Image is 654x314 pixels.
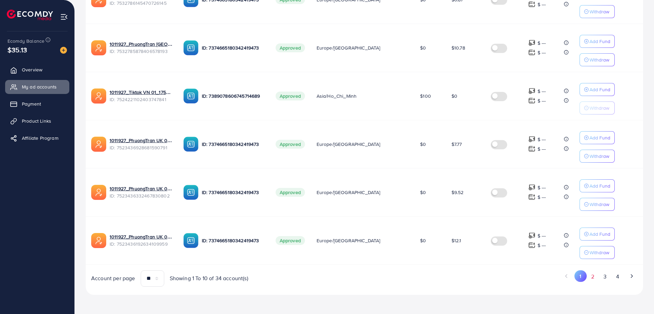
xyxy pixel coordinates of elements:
div: <span class='underline'>1011927_PhuongTran UK 06_1751686684359</span></br>7523436332467830802 [110,185,172,199]
span: Approved [276,188,305,197]
span: $0 [451,93,457,99]
img: top-up amount [528,136,535,143]
span: Showing 1 To 10 of 34 account(s) [170,274,248,282]
a: Product Links [5,114,69,128]
img: ic-ba-acc.ded83a64.svg [183,137,198,152]
span: Account per page [91,274,135,282]
p: $ --- [538,183,546,192]
img: ic-ads-acc.e4c84228.svg [91,88,106,104]
iframe: Chat [625,283,649,309]
a: My ad accounts [5,80,69,94]
p: Withdraw [589,8,609,16]
span: Affiliate Program [22,135,58,141]
p: $ --- [538,97,546,105]
span: Overview [22,66,42,73]
a: 1011927_PhuongTran UK 06_1751686684359 [110,185,172,192]
button: Withdraw [580,198,615,211]
button: Go to page 1 [574,270,586,282]
p: $ --- [538,87,546,95]
span: Europe/[GEOGRAPHIC_DATA] [317,44,380,51]
button: Add Fund [580,131,615,144]
img: ic-ba-acc.ded83a64.svg [183,40,198,55]
button: Withdraw [580,53,615,66]
img: top-up amount [528,49,535,56]
span: ID: 7532785878406578193 [110,48,172,55]
img: ic-ba-acc.ded83a64.svg [183,185,198,200]
img: top-up amount [528,39,535,46]
button: Add Fund [580,179,615,192]
span: $9.52 [451,189,464,196]
span: Europe/[GEOGRAPHIC_DATA] [317,141,380,148]
img: ic-ads-acc.e4c84228.svg [91,137,106,152]
p: $ --- [538,39,546,47]
img: logo [7,10,53,20]
button: Withdraw [580,150,615,163]
span: ID: 7523436332467830802 [110,192,172,199]
img: ic-ba-acc.ded83a64.svg [183,88,198,104]
p: $ --- [538,49,546,57]
span: Approved [276,92,305,100]
p: ID: 7374665180342419473 [202,236,265,245]
span: Payment [22,100,41,107]
img: top-up amount [528,97,535,104]
button: Withdraw [580,246,615,259]
span: $0 [420,189,426,196]
p: $ --- [538,241,546,249]
button: Go to page 2 [587,270,599,283]
img: ic-ads-acc.e4c84228.svg [91,40,106,55]
p: Add Fund [589,85,610,94]
div: <span class='underline'>1011927_Tiktok VN 01_1751869264216</span></br>7524221102403747841 [110,89,172,103]
span: $10.78 [451,44,465,51]
span: $0 [420,44,426,51]
p: Withdraw [589,56,609,64]
p: $ --- [538,232,546,240]
p: Withdraw [589,200,609,208]
div: <span class='underline'>1011927_PhuongTran UK 05_1751686636031</span></br>7523436192634109959 [110,233,172,247]
span: Asia/Ho_Chi_Minh [317,93,357,99]
span: My ad accounts [22,83,57,90]
p: Add Fund [589,37,610,45]
p: Add Fund [589,230,610,238]
img: menu [60,13,68,21]
span: Approved [276,43,305,52]
span: Approved [276,140,305,149]
p: $ --- [538,145,546,153]
p: Withdraw [589,248,609,257]
span: Europe/[GEOGRAPHIC_DATA] [317,237,380,244]
img: top-up amount [528,1,535,8]
img: image [60,47,67,54]
div: <span class='underline'>1011927_PhuongTran UK 08_1753863400059</span></br>7532785878406578193 [110,41,172,55]
span: $100 [420,93,431,99]
p: $ --- [538,0,546,9]
p: Add Fund [589,134,610,142]
span: Product Links [22,118,51,124]
button: Go to page 3 [599,270,611,283]
a: Affiliate Program [5,131,69,145]
button: Withdraw [580,5,615,18]
span: ID: 7524221102403747841 [110,96,172,103]
span: $7.77 [451,141,462,148]
img: ic-ads-acc.e4c84228.svg [91,233,106,248]
p: Add Fund [589,182,610,190]
ul: Pagination [370,270,638,283]
p: ID: 7389078606745714689 [202,92,265,100]
span: Europe/[GEOGRAPHIC_DATA] [317,189,380,196]
span: $35.13 [8,45,27,55]
button: Withdraw [580,101,615,114]
img: ic-ba-acc.ded83a64.svg [183,233,198,248]
span: $12.1 [451,237,461,244]
a: 1011927_PhuongTran UK 05_1751686636031 [110,233,172,240]
a: Overview [5,63,69,77]
img: ic-ads-acc.e4c84228.svg [91,185,106,200]
img: top-up amount [528,184,535,191]
button: Go to page 4 [611,270,624,283]
p: ID: 7374665180342419473 [202,188,265,196]
a: 1011927_Tiktok VN 01_1751869264216 [110,89,172,96]
span: ID: 7523436928681590791 [110,144,172,151]
img: top-up amount [528,193,535,201]
button: Go to next page [626,270,638,282]
a: 1011927_PhuongTran UK 07_1751686736496 [110,137,172,144]
p: $ --- [538,135,546,144]
a: Payment [5,97,69,111]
